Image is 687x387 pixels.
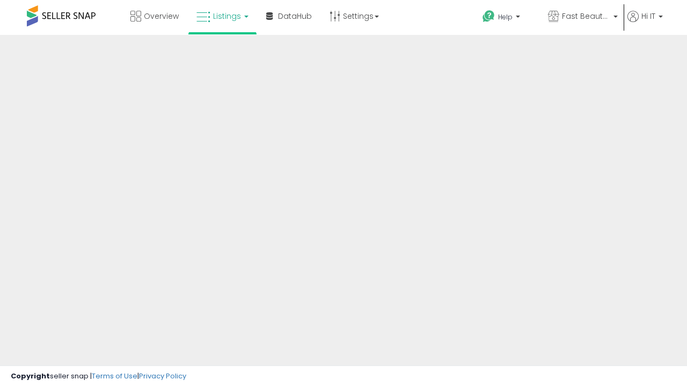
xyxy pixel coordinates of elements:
[482,10,495,23] i: Get Help
[498,12,513,21] span: Help
[278,11,312,21] span: DataHub
[562,11,610,21] span: Fast Beauty ([GEOGRAPHIC_DATA])
[627,11,663,35] a: Hi IT
[474,2,538,35] a: Help
[641,11,655,21] span: Hi IT
[139,371,186,381] a: Privacy Policy
[11,371,50,381] strong: Copyright
[144,11,179,21] span: Overview
[213,11,241,21] span: Listings
[11,371,186,382] div: seller snap | |
[92,371,137,381] a: Terms of Use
